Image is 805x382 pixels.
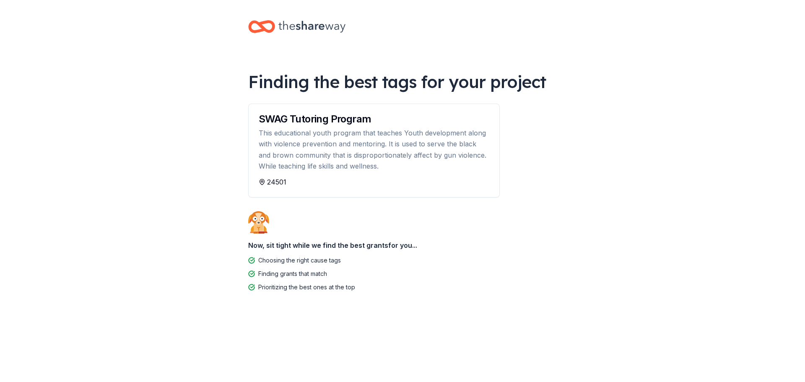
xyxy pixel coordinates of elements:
[259,177,489,187] div: 24501
[248,211,269,234] img: Dog waiting patiently
[248,237,557,254] div: Now, sit tight while we find the best grants for you...
[259,114,489,124] div: SWAG Tutoring Program
[259,127,489,172] div: This educational youth program that teaches Youth development along with violence prevention and ...
[258,255,341,265] div: Choosing the right cause tags
[258,282,355,292] div: Prioritizing the best ones at the top
[258,269,327,279] div: Finding grants that match
[248,70,557,94] div: Finding the best tags for your project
